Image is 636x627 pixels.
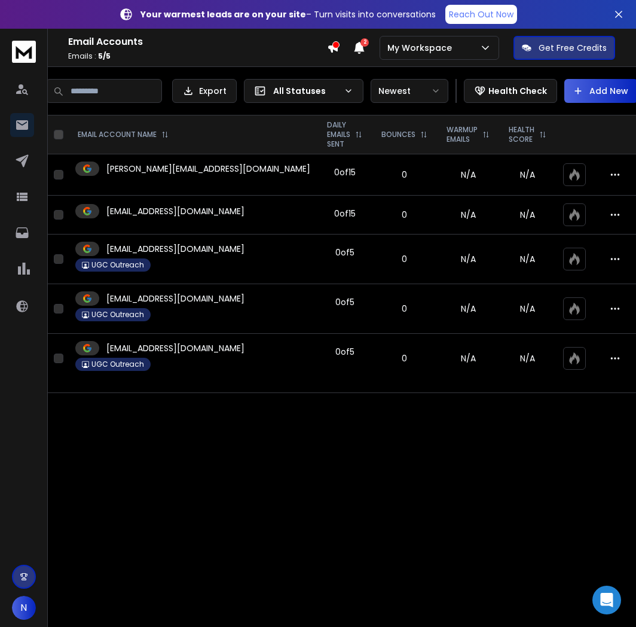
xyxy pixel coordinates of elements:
[379,253,430,265] p: 0
[379,169,430,181] p: 0
[106,293,244,305] p: [EMAIL_ADDRESS][DOMAIN_NAME]
[509,125,534,144] p: HEALTH SCORE
[445,5,517,24] a: Reach Out Now
[437,284,499,334] td: N/A
[506,303,549,315] p: N/A
[327,120,350,149] p: DAILY EMAILS SENT
[106,205,244,217] p: [EMAIL_ADDRESS][DOMAIN_NAME]
[379,352,430,364] p: 0
[68,35,327,49] h1: Email Accounts
[379,209,430,221] p: 0
[140,8,436,20] p: – Turn visits into conversations
[140,8,306,20] strong: Your warmest leads are on your site
[91,310,144,319] p: UGC Outreach
[335,246,354,258] div: 0 of 5
[513,36,615,60] button: Get Free Credits
[437,334,499,383] td: N/A
[506,253,549,265] p: N/A
[464,79,557,103] button: Health Check
[506,352,549,364] p: N/A
[12,41,36,63] img: logo
[12,596,36,620] button: N
[488,85,547,97] p: Health Check
[506,169,549,181] p: N/A
[379,303,430,315] p: 0
[68,51,327,61] p: Emails :
[437,154,499,196] td: N/A
[91,260,144,270] p: UGC Outreach
[539,42,607,54] p: Get Free Credits
[387,42,457,54] p: My Workspace
[106,163,310,175] p: [PERSON_NAME][EMAIL_ADDRESS][DOMAIN_NAME]
[172,79,237,103] button: Export
[335,346,354,358] div: 0 of 5
[506,209,549,221] p: N/A
[447,125,478,144] p: WARMUP EMAILS
[371,79,448,103] button: Newest
[106,342,244,354] p: [EMAIL_ADDRESS][DOMAIN_NAME]
[360,38,369,47] span: 2
[592,586,621,614] div: Open Intercom Messenger
[334,208,356,220] div: 0 of 15
[98,51,111,61] span: 5 / 5
[273,85,339,97] p: All Statuses
[381,130,415,139] p: BOUNCES
[91,360,144,369] p: UGC Outreach
[437,235,499,284] td: N/A
[437,196,499,235] td: N/A
[449,8,513,20] p: Reach Out Now
[78,130,169,139] div: EMAIL ACCOUNT NAME
[334,166,356,178] div: 0 of 15
[335,296,354,308] div: 0 of 5
[106,243,244,255] p: [EMAIL_ADDRESS][DOMAIN_NAME]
